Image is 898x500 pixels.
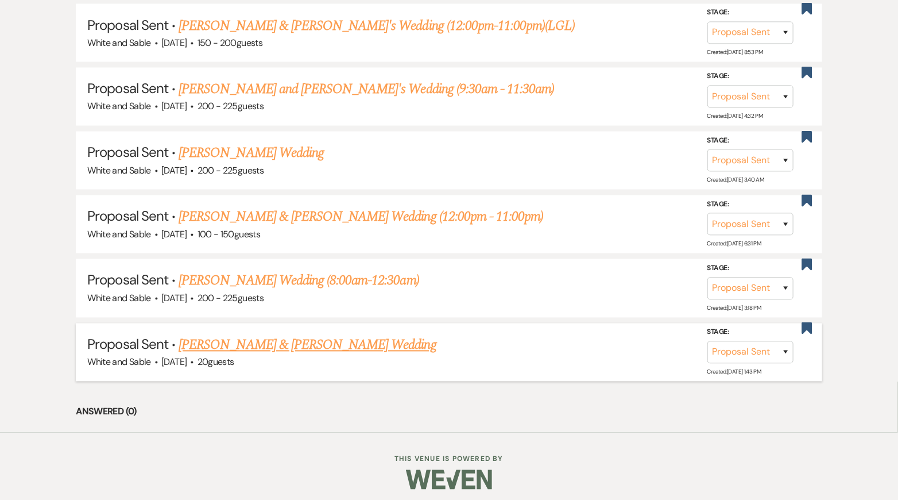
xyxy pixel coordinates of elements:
[87,229,150,241] span: White and Sable
[198,293,264,305] span: 200 - 225 guests
[87,293,150,305] span: White and Sable
[179,79,554,100] a: [PERSON_NAME] and [PERSON_NAME]'s Wedding (9:30am - 11:30am)
[707,240,761,248] span: Created: [DATE] 6:31 PM
[179,143,324,164] a: [PERSON_NAME] Wedding
[707,176,764,184] span: Created: [DATE] 3:40 AM
[87,144,168,161] span: Proposal Sent
[87,101,150,113] span: White and Sable
[161,229,187,241] span: [DATE]
[76,405,822,420] li: Answered (0)
[707,7,794,20] label: Stage:
[87,165,150,177] span: White and Sable
[87,80,168,98] span: Proposal Sent
[161,356,187,368] span: [DATE]
[707,135,794,148] label: Stage:
[87,16,168,34] span: Proposal Sent
[198,37,262,49] span: 150 - 200 guests
[179,16,575,36] a: [PERSON_NAME] & [PERSON_NAME]'s Wedding (12:00pm-11:00pm)(LGL)
[161,101,187,113] span: [DATE]
[87,271,168,289] span: Proposal Sent
[707,71,794,83] label: Stage:
[707,368,761,376] span: Created: [DATE] 1:43 PM
[87,37,150,49] span: White and Sable
[179,335,436,356] a: [PERSON_NAME] & [PERSON_NAME] Wedding
[707,304,761,311] span: Created: [DATE] 3:18 PM
[198,356,234,368] span: 20 guests
[707,113,763,120] span: Created: [DATE] 4:32 PM
[179,271,419,291] a: [PERSON_NAME] Wedding (8:00am-12:30am)
[87,356,150,368] span: White and Sable
[198,101,264,113] span: 200 - 225 guests
[707,326,794,339] label: Stage:
[161,293,187,305] span: [DATE]
[707,263,794,275] label: Stage:
[198,229,260,241] span: 100 - 150 guests
[161,165,187,177] span: [DATE]
[707,49,763,56] span: Created: [DATE] 8:53 PM
[179,207,543,228] a: [PERSON_NAME] & [PERSON_NAME] Wedding (12:00pm - 11:00pm)
[87,336,168,353] span: Proposal Sent
[406,460,492,500] img: Weven Logo
[87,207,168,225] span: Proposal Sent
[161,37,187,49] span: [DATE]
[198,165,264,177] span: 200 - 225 guests
[707,199,794,211] label: Stage:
